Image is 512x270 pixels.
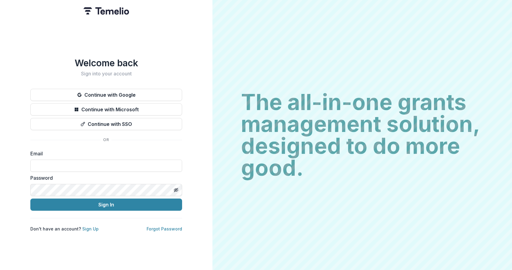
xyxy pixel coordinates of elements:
[30,89,182,101] button: Continue with Google
[30,150,178,157] label: Email
[147,226,182,231] a: Forgot Password
[171,185,181,195] button: Toggle password visibility
[30,226,99,232] p: Don't have an account?
[82,226,99,231] a: Sign Up
[83,7,129,15] img: Temelio
[30,174,178,182] label: Password
[30,199,182,211] button: Sign In
[30,71,182,77] h2: Sign into your account
[30,118,182,130] button: Continue with SSO
[30,57,182,68] h1: Welcome back
[30,103,182,116] button: Continue with Microsoft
